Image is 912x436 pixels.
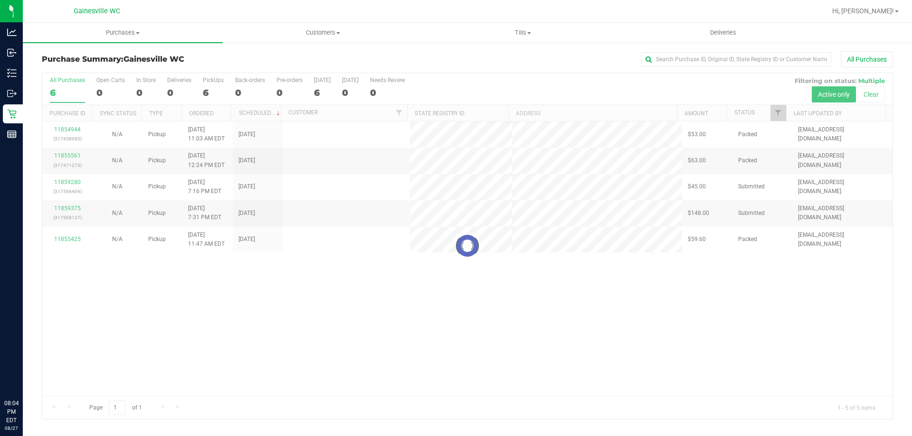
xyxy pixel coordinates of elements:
span: Purchases [23,28,223,37]
inline-svg: Reports [7,130,17,139]
inline-svg: Retail [7,109,17,119]
inline-svg: Inventory [7,68,17,78]
span: Gainesville WC [74,7,120,15]
h3: Purchase Summary: [42,55,325,64]
a: Deliveries [623,23,823,43]
a: Customers [223,23,423,43]
span: Hi, [PERSON_NAME]! [832,7,894,15]
a: Tills [423,23,623,43]
span: Customers [223,28,422,37]
inline-svg: Analytics [7,28,17,37]
input: Search Purchase ID, Original ID, State Registry ID or Customer Name... [641,52,831,66]
p: 08:04 PM EDT [4,399,19,425]
span: Deliveries [697,28,749,37]
inline-svg: Outbound [7,89,17,98]
span: Tills [423,28,622,37]
inline-svg: Inbound [7,48,17,57]
a: Purchases [23,23,223,43]
span: Gainesville WC [123,55,184,64]
iframe: Resource center [9,360,38,389]
p: 08/27 [4,425,19,432]
button: All Purchases [841,51,893,67]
